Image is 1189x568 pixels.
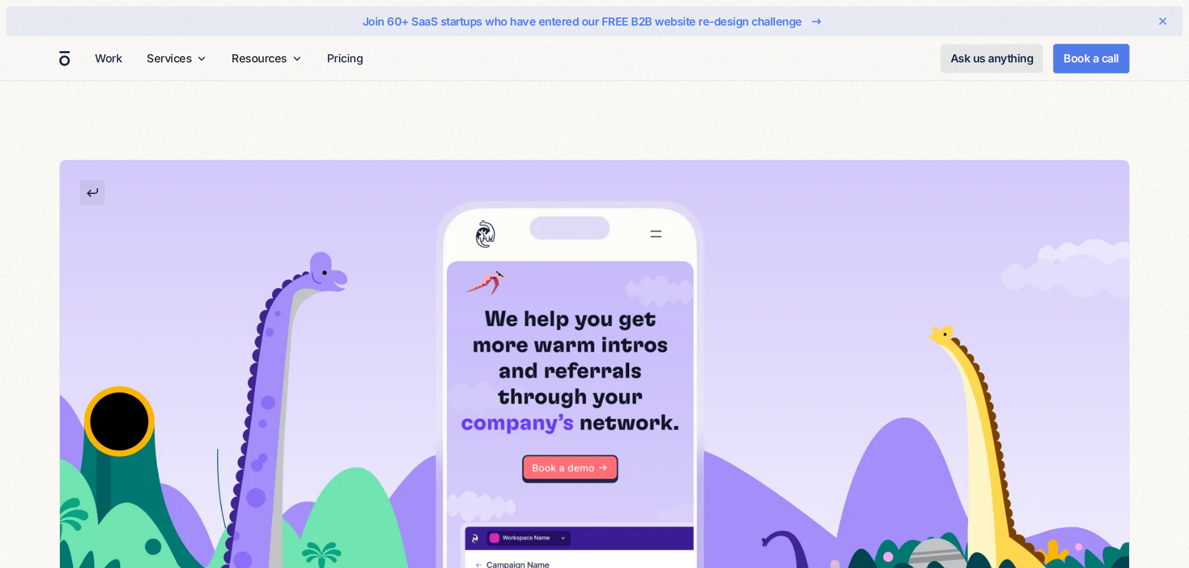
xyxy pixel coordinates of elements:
[90,46,127,70] a: Work
[46,11,1143,31] a: Join 60+ SaaS startups who have entered our FREE B2B website re-design challenge
[322,46,368,70] a: Pricing
[1053,44,1130,74] a: Book a call
[59,51,70,67] a: home
[227,36,307,80] div: Resources
[147,50,192,67] div: Services
[142,36,212,80] div: Services
[232,50,287,67] div: Resources
[363,13,802,30] div: Join 60+ SaaS startups who have entered our FREE B2B website re-design challenge
[941,44,1044,73] a: Ask us anything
